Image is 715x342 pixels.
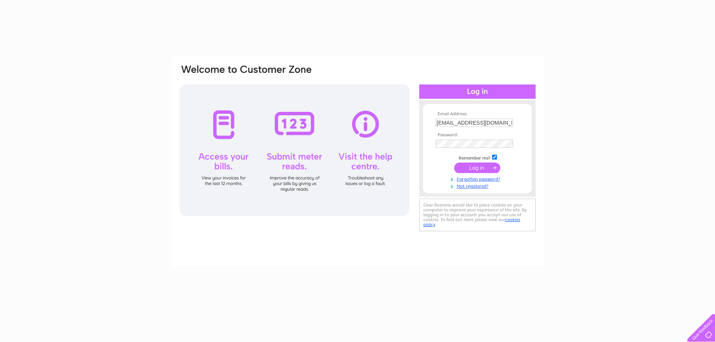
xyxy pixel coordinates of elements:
[423,217,520,227] a: cookies policy
[436,175,521,182] a: Forgotten password?
[454,163,500,173] input: Submit
[434,133,521,138] th: Password:
[419,199,536,231] div: Clear Business would like to place cookies on your computer to improve your experience of the sit...
[434,154,521,161] td: Remember me?
[436,182,521,189] a: Not registered?
[434,111,521,117] th: Email Address:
